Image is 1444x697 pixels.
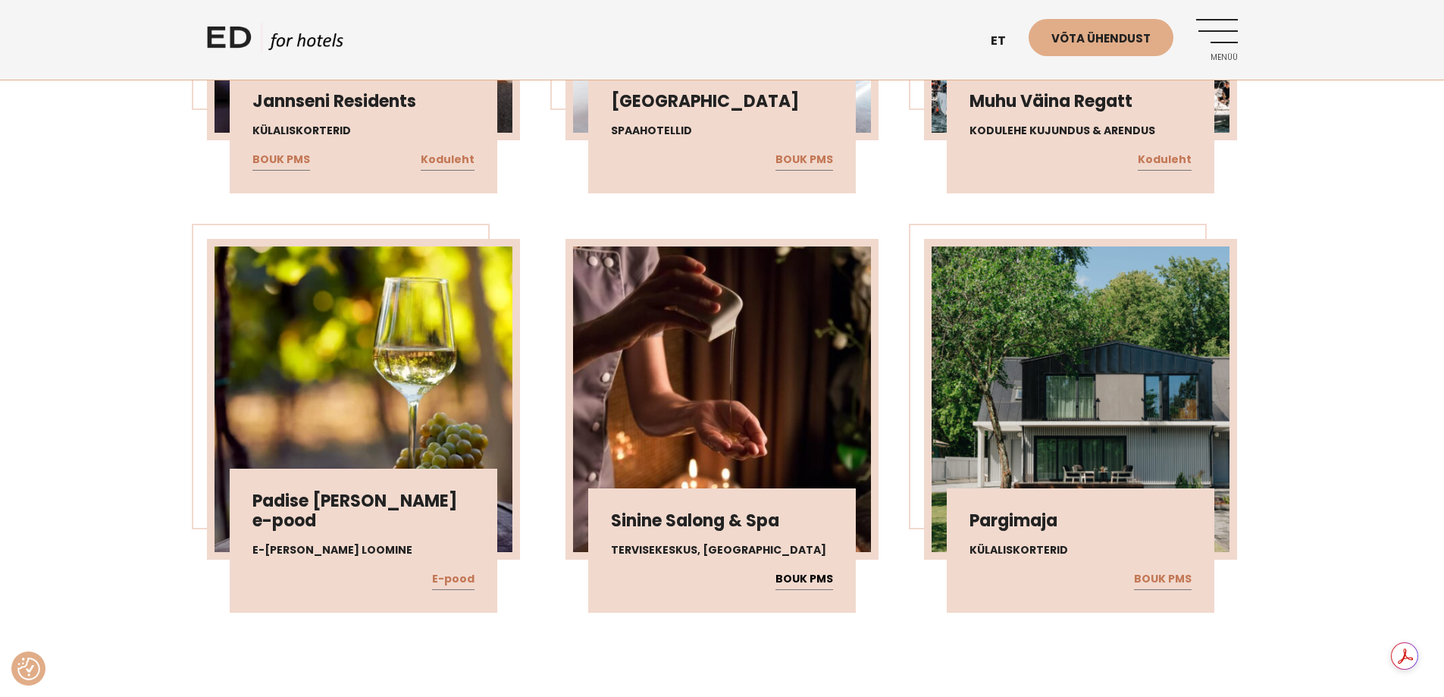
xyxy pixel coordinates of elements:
[932,246,1229,552] img: TUN2663-scaled-1-450x450.jpg
[1138,150,1192,170] a: Koduleht
[983,23,1029,60] a: et
[1196,19,1238,61] a: Menüü
[252,491,475,532] h3: Padise [PERSON_NAME] e-pood
[611,92,833,111] h3: [GEOGRAPHIC_DATA]
[611,123,833,139] h4: Spaahotellid
[432,570,475,589] a: E-pood
[252,150,310,170] a: BOUK PMS
[1134,570,1192,589] a: BOUK PMS
[969,92,1192,111] h3: Muhu Väina Regatt
[969,123,1192,139] h4: Kodulehe kujundus & arendus
[17,658,40,680] img: Revisit consent button
[252,123,475,139] h4: Külaliskorterid
[775,150,833,170] a: BOUK PMS
[573,246,871,552] img: 488614949_18491043856011959_6736887068689441040_n-450x450.jpg
[611,542,833,558] h4: Tervisekeskus, [GEOGRAPHIC_DATA]
[207,23,343,61] a: ED HOTELS
[252,92,475,111] h3: Jannseni Residents
[611,511,833,531] h3: Sinine Salong & Spa
[421,150,475,170] a: Koduleht
[775,570,833,589] a: BOUK PMS
[17,658,40,680] button: Nõusolekueelistused
[969,542,1192,558] h4: Külaliskorterid
[252,542,475,558] h4: E-[PERSON_NAME] loomine
[1196,53,1238,62] span: Menüü
[1029,19,1173,56] a: Võta ühendust
[969,511,1192,531] h3: Pargimaja
[215,246,512,552] img: valge_vein_mois-scaled-1-450x450.webp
